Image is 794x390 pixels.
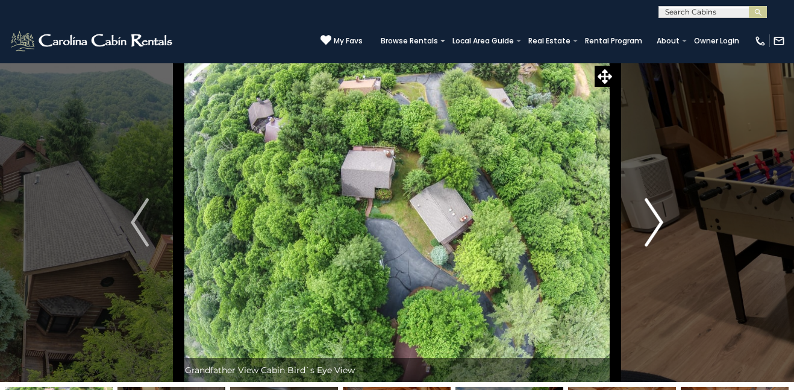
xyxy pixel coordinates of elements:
img: White-1-2.png [9,29,176,53]
span: My Favs [334,36,363,46]
img: arrow [131,198,149,247]
a: Local Area Guide [446,33,520,49]
a: Rental Program [579,33,648,49]
img: phone-regular-white.png [754,35,766,47]
a: My Favs [320,34,363,47]
button: Previous [101,63,178,382]
button: Next [615,63,693,382]
img: mail-regular-white.png [773,35,785,47]
img: arrow [645,198,663,247]
a: Real Estate [522,33,577,49]
a: Browse Rentals [375,33,444,49]
a: Owner Login [688,33,745,49]
a: About [651,33,686,49]
div: Grandfather View Cabin Bird`s Eye View [179,358,616,382]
